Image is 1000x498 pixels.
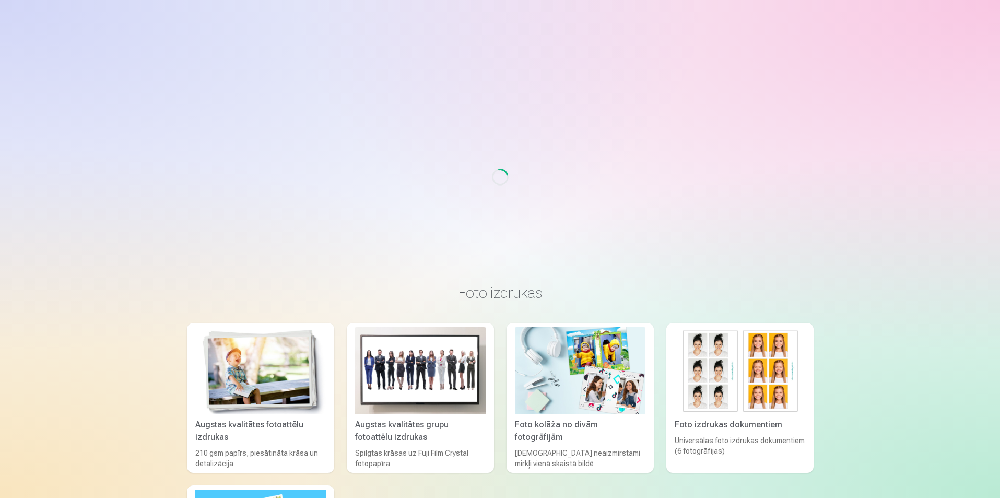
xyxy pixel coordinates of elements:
a: Foto kolāža no divām fotogrāfijāmFoto kolāža no divām fotogrāfijām[DEMOGRAPHIC_DATA] neaizmirstam... [507,323,654,473]
img: Foto kolāža no divām fotogrāfijām [515,327,645,414]
div: Augstas kvalitātes fotoattēlu izdrukas [191,419,330,444]
h3: Foto izdrukas [195,283,805,302]
div: [DEMOGRAPHIC_DATA] neaizmirstami mirkļi vienā skaistā bildē [511,448,650,469]
div: Universālas foto izdrukas dokumentiem (6 fotogrāfijas) [670,435,809,469]
img: Augstas kvalitātes grupu fotoattēlu izdrukas [355,327,486,414]
img: Foto izdrukas dokumentiem [675,327,805,414]
img: Augstas kvalitātes fotoattēlu izdrukas [195,327,326,414]
div: Augstas kvalitātes grupu fotoattēlu izdrukas [351,419,490,444]
div: Foto kolāža no divām fotogrāfijām [511,419,650,444]
div: Spilgtas krāsas uz Fuji Film Crystal fotopapīra [351,448,490,469]
div: Foto izdrukas dokumentiem [670,419,809,431]
a: Augstas kvalitātes grupu fotoattēlu izdrukasAugstas kvalitātes grupu fotoattēlu izdrukasSpilgtas ... [347,323,494,473]
div: 210 gsm papīrs, piesātināta krāsa un detalizācija [191,448,330,469]
a: Foto izdrukas dokumentiemFoto izdrukas dokumentiemUniversālas foto izdrukas dokumentiem (6 fotogr... [666,323,814,473]
a: Augstas kvalitātes fotoattēlu izdrukasAugstas kvalitātes fotoattēlu izdrukas210 gsm papīrs, piesā... [187,323,334,473]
